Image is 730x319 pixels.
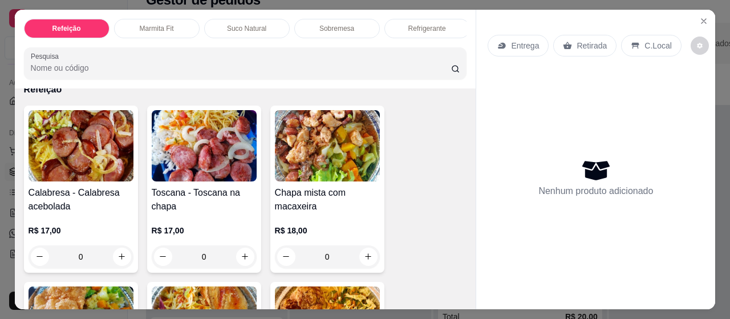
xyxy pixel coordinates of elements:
[275,186,380,213] h4: Chapa mista com macaxeira
[644,40,671,51] p: C.Local
[319,24,354,33] p: Sobremesa
[275,110,380,181] img: product-image
[52,24,81,33] p: Refeição
[29,110,133,181] img: product-image
[275,225,380,236] p: R$ 18,00
[577,40,607,51] p: Retirada
[152,225,257,236] p: R$ 17,00
[140,24,174,33] p: Marmita Fit
[152,110,257,181] img: product-image
[29,186,133,213] h4: Calabresa - Calabresa acebolada
[227,24,266,33] p: Suco Natural
[31,51,63,61] label: Pesquisa
[31,62,451,74] input: Pesquisa
[29,225,133,236] p: R$ 17,00
[695,12,713,30] button: Close
[24,83,467,96] p: Refeição
[538,184,653,198] p: Nenhum produto adicionado
[511,40,539,51] p: Entrega
[408,24,446,33] p: Refrigerante
[691,37,709,55] button: decrease-product-quantity
[152,186,257,213] h4: Toscana - Toscana na chapa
